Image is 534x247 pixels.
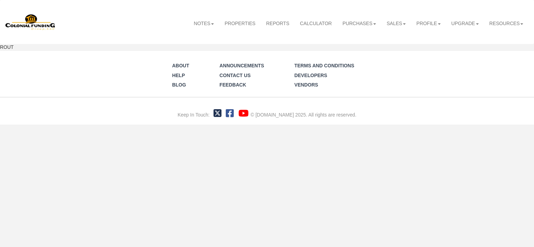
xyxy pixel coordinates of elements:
a: Terms and Conditions [294,63,354,68]
div: © [DOMAIN_NAME] 2025. All rights are reserved. [251,112,356,119]
a: Calculator [295,15,337,33]
div: Keep In Touch: [178,112,209,119]
a: Upgrade [446,15,484,33]
a: Developers [294,73,327,78]
a: Sales [381,15,411,33]
a: Properties [219,15,261,33]
a: Reports [261,15,295,33]
a: Vendors [294,82,318,88]
a: Resources [484,15,529,33]
a: Contact Us [219,73,251,78]
img: 579666 [5,14,55,30]
a: Feedback [219,82,246,88]
a: Purchases [337,15,381,33]
a: Profile [411,15,446,33]
a: Announcements [219,63,264,68]
a: Help [172,73,185,78]
a: Notes [188,15,219,33]
a: About [172,63,189,68]
a: Blog [172,82,186,88]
